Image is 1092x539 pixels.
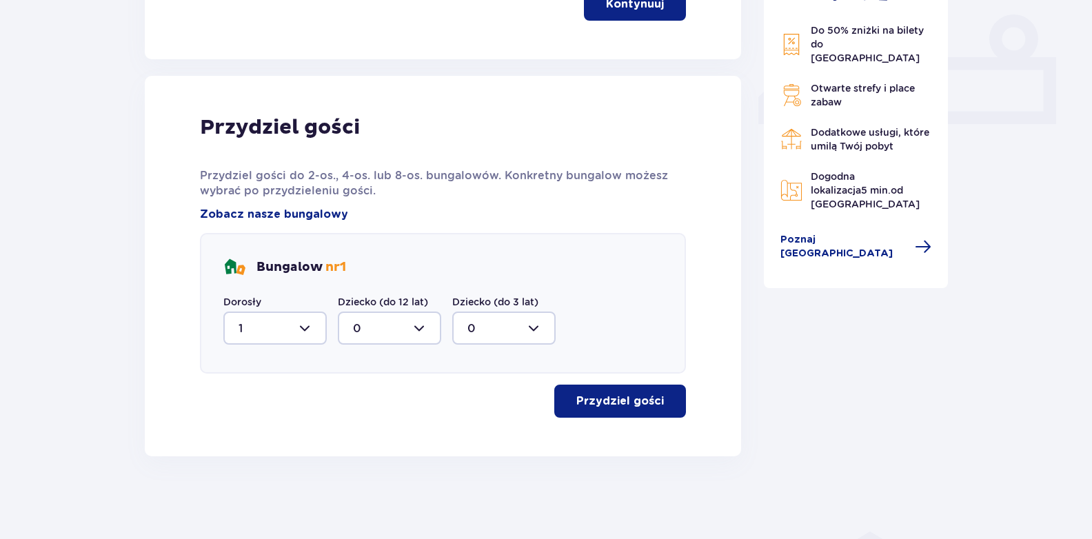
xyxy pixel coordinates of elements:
[811,127,929,152] span: Dodatkowe usługi, które umilą Twój pobyt
[811,25,924,63] span: Do 50% zniżki na bilety do [GEOGRAPHIC_DATA]
[200,114,360,141] p: Przydziel gości
[554,385,686,418] button: Przydziel gości
[223,256,245,278] img: bungalows Icon
[780,233,932,261] a: Poznaj [GEOGRAPHIC_DATA]
[223,295,261,309] label: Dorosły
[811,171,920,210] span: Dogodna lokalizacja od [GEOGRAPHIC_DATA]
[811,83,915,108] span: Otwarte strefy i place zabaw
[576,394,664,409] p: Przydziel gości
[200,168,686,199] p: Przydziel gości do 2-os., 4-os. lub 8-os. bungalowów. Konkretny bungalow możesz wybrać po przydzi...
[325,259,346,275] span: nr 1
[452,295,538,309] label: Dziecko (do 3 lat)
[338,295,428,309] label: Dziecko (do 12 lat)
[780,128,802,150] img: Restaurant Icon
[780,33,802,56] img: Discount Icon
[780,84,802,106] img: Grill Icon
[256,259,346,276] p: Bungalow
[861,185,891,196] span: 5 min.
[780,179,802,201] img: Map Icon
[780,233,907,261] span: Poznaj [GEOGRAPHIC_DATA]
[200,207,348,222] a: Zobacz nasze bungalowy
